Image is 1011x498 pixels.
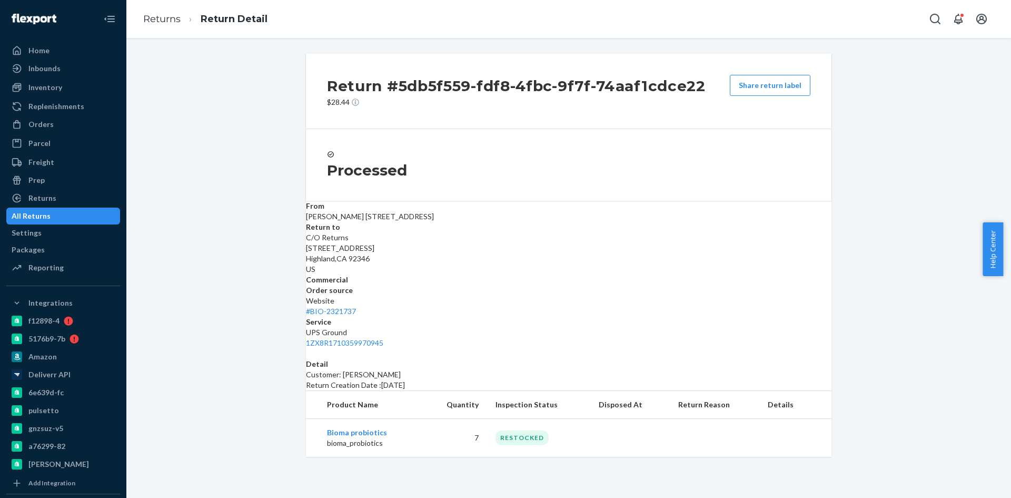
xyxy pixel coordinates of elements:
[971,8,992,30] button: Open account menu
[28,441,65,452] div: a76299-82
[28,119,54,130] div: Orders
[670,391,759,419] th: Return Reason
[487,391,590,419] th: Inspection Status
[6,366,120,383] a: Deliverr API
[6,190,120,207] a: Returns
[6,438,120,455] a: a76299-82
[948,8,969,30] button: Open notifications
[135,4,276,35] ol: breadcrumbs
[12,14,56,24] img: Flexport logo
[12,211,51,221] div: All Returns
[306,264,831,275] p: US
[28,175,45,185] div: Prep
[306,232,831,243] p: C/O Returns
[423,391,487,419] th: Quantity
[925,8,946,30] button: Open Search Box
[306,243,831,253] p: [STREET_ADDRESS]
[423,419,487,457] td: 7
[6,224,120,241] a: Settings
[6,98,120,115] a: Replenishments
[6,456,120,473] a: [PERSON_NAME]
[306,317,831,327] dt: Service
[6,60,120,77] a: Inbounds
[28,138,51,149] div: Parcel
[201,13,267,25] a: Return Detail
[12,228,42,238] div: Settings
[6,154,120,171] a: Freight
[6,402,120,419] a: pulsetto
[28,369,71,380] div: Deliverr API
[306,328,347,337] span: UPS Ground
[306,338,383,347] a: 1ZX8R1710359970945
[306,391,423,419] th: Product Name
[306,307,356,316] a: #BIO-2321737
[327,97,706,108] p: $28.44
[28,262,64,273] div: Reporting
[28,387,64,398] div: 6e639d-fc
[28,459,89,470] div: [PERSON_NAME]
[28,101,84,112] div: Replenishments
[495,431,549,445] div: RESTOCKED
[28,157,54,168] div: Freight
[306,253,831,264] p: Highland , CA 92346
[306,296,831,317] div: Website
[28,298,73,308] div: Integrations
[6,295,120,311] button: Integrations
[306,201,831,211] dt: From
[6,477,120,490] a: Add Integration
[327,428,387,437] a: Bioma probiotics
[6,330,120,347] a: 5176b9-7b
[28,63,61,74] div: Inbounds
[99,8,120,30] button: Close Navigation
[306,285,831,296] dt: Order source
[327,438,414,448] p: bioma_probiotics
[28,405,59,416] div: pulsetto
[143,13,181,25] a: Returns
[327,75,706,97] h2: Return #5db5f559-fdf8-4fbc-9f7f-74aaf1cdce22
[6,259,120,276] a: Reporting
[983,222,1003,276] button: Help Center
[28,316,60,326] div: f12898-4
[6,348,120,365] a: Amazon
[306,369,831,380] p: Customer: [PERSON_NAME]
[6,208,120,224] a: All Returns
[306,380,831,390] p: Return Creation Date : [DATE]
[590,391,669,419] th: Disposed At
[6,241,120,258] a: Packages
[12,245,45,255] div: Packages
[327,161,810,180] h3: Processed
[6,116,120,133] a: Orders
[28,334,65,344] div: 5176b9-7b
[6,172,120,189] a: Prep
[759,391,831,419] th: Details
[306,359,831,369] dt: Detail
[6,135,120,152] a: Parcel
[28,45,49,56] div: Home
[28,351,57,362] div: Amazon
[6,313,120,329] a: f12898-4
[306,212,434,221] span: [PERSON_NAME] [STREET_ADDRESS]
[306,222,831,232] dt: Return to
[6,384,120,401] a: 6e639d-fc
[6,420,120,437] a: gnzsuz-v5
[6,79,120,96] a: Inventory
[28,479,75,487] div: Add Integration
[306,275,348,284] strong: Commercial
[28,193,56,203] div: Returns
[730,75,810,96] button: Share return label
[6,42,120,59] a: Home
[28,423,63,434] div: gnzsuz-v5
[28,82,62,93] div: Inventory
